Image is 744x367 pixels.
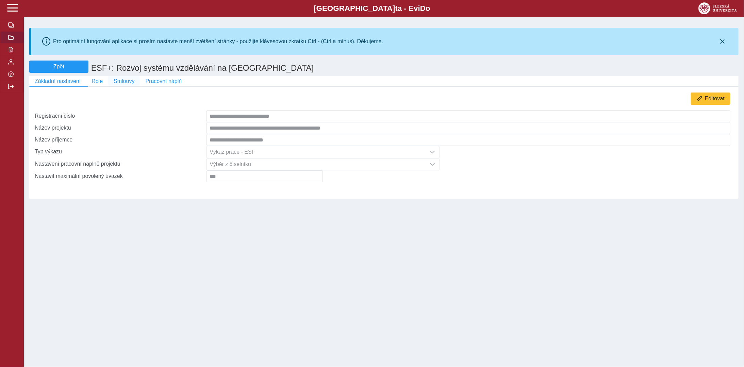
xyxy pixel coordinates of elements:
[29,61,88,73] button: Zpět
[114,78,134,84] span: Smlouvy
[698,2,737,14] img: logo_web_su.png
[426,4,430,13] span: o
[86,76,108,86] button: Role
[32,158,206,170] div: Nastavení pracovní náplně projektu
[691,93,730,105] button: Editovat
[108,76,140,86] button: Smlouvy
[35,78,81,84] span: Základní nastavení
[395,4,397,13] span: t
[92,78,103,84] span: Role
[29,76,86,86] button: Základní nastavení
[32,110,206,122] div: Registrační číslo
[53,38,383,45] div: Pro optimální fungování aplikace si prosím nastavte menší zvětšení stránky - použijte klávesovou ...
[32,146,206,158] div: Typ výkazu
[32,64,85,70] span: Zpět
[32,170,206,182] div: Nastavit maximální povolený úvazek
[705,96,725,102] span: Editovat
[32,134,206,146] div: Název příjemce
[145,78,182,84] span: Pracovní náplň
[32,122,206,134] div: Název projektu
[140,76,187,86] button: Pracovní náplň
[20,4,724,13] b: [GEOGRAPHIC_DATA] a - Evi
[420,4,426,13] span: D
[88,61,561,76] h1: ESF+: Rozvoj systému vzdělávání na [GEOGRAPHIC_DATA]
